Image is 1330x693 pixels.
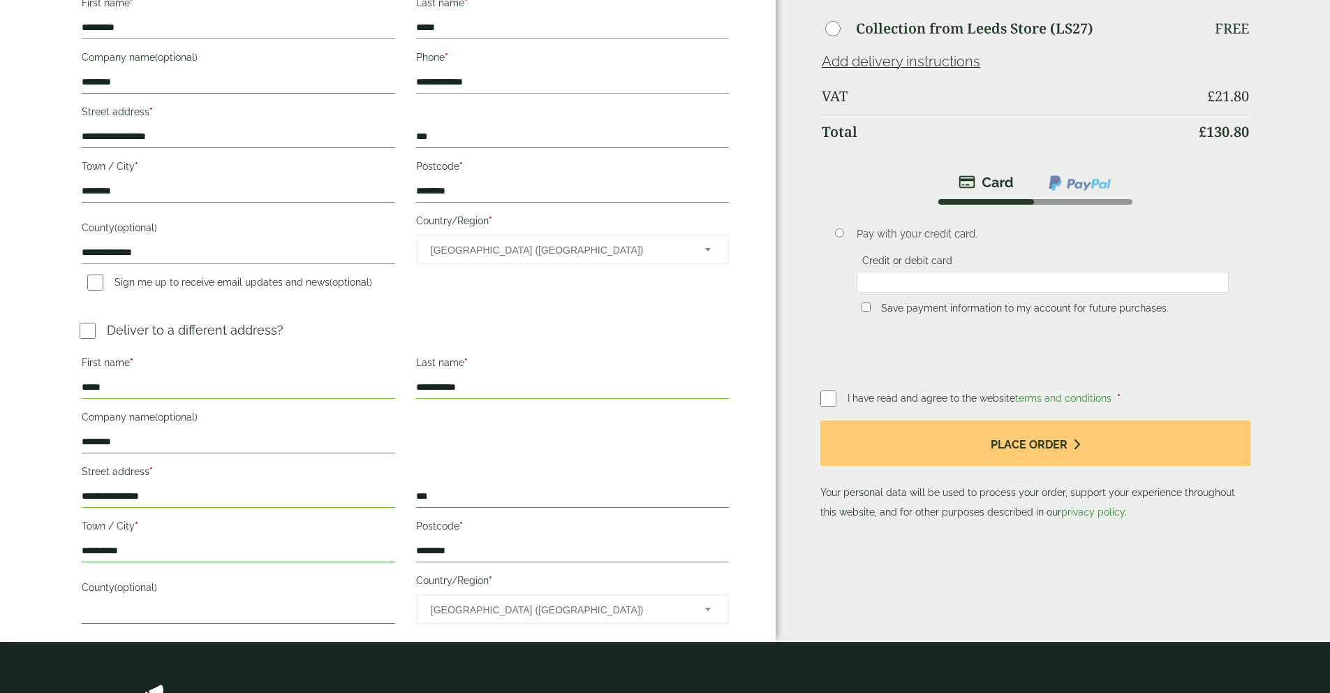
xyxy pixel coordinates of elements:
label: Postcode [416,516,729,540]
label: Street address [82,462,394,486]
abbr: required [489,575,492,586]
label: Company name [82,407,394,431]
span: £ [1207,87,1215,105]
th: VAT [822,80,1188,113]
abbr: required [489,215,492,226]
span: (optional) [114,582,157,593]
abbr: required [1117,393,1121,404]
abbr: required [149,106,153,117]
label: County [82,218,394,242]
abbr: required [135,520,138,532]
a: Add delivery instructions [822,53,980,70]
img: stripe.png [959,174,1014,191]
label: Collection from Leeds Store (LS27) [856,22,1093,36]
abbr: required [149,466,153,477]
label: Phone [416,48,729,71]
bdi: 21.80 [1207,87,1249,105]
span: (optional) [155,52,198,63]
label: Country/Region [416,571,729,594]
label: Last name [416,353,729,377]
span: (optional) [330,277,372,288]
label: Street address [82,102,394,126]
span: United Kingdom (UK) [431,235,686,265]
iframe: Secure card payment input frame [861,276,1225,289]
label: First name [82,353,394,377]
span: United Kingdom (UK) [431,595,686,625]
img: ppcp-gateway.png [1047,174,1112,192]
abbr: required [130,357,133,368]
abbr: required [135,161,138,172]
label: Save payment information to my account for future purchases. [875,302,1174,318]
th: Total [822,115,1188,149]
span: I have read and agree to the website [848,393,1114,404]
span: £ [1199,122,1206,141]
span: (optional) [114,222,157,233]
a: terms and conditions [1015,393,1111,404]
abbr: required [459,520,463,532]
span: (optional) [155,411,198,423]
p: Free [1215,20,1249,37]
label: Company name [82,48,394,71]
input: Sign me up to receive email updates and news(optional) [87,275,103,291]
p: Deliver to a different address? [107,321,283,340]
bdi: 130.80 [1199,122,1249,141]
abbr: required [445,52,448,63]
label: Sign me up to receive email updates and news [82,277,378,292]
abbr: required [459,161,463,172]
p: Pay with your credit card. [857,226,1229,242]
label: Country/Region [416,211,729,235]
span: Country/Region [416,235,729,264]
label: Credit or debit card [857,255,958,270]
label: County [82,578,394,601]
p: Your personal data will be used to process your order, support your experience throughout this we... [820,421,1250,522]
label: Town / City [82,516,394,540]
span: Country/Region [416,594,729,624]
label: Town / City [82,156,394,180]
abbr: required [464,357,468,368]
a: privacy policy [1061,506,1125,518]
button: Place order [820,421,1250,466]
label: Postcode [416,156,729,180]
